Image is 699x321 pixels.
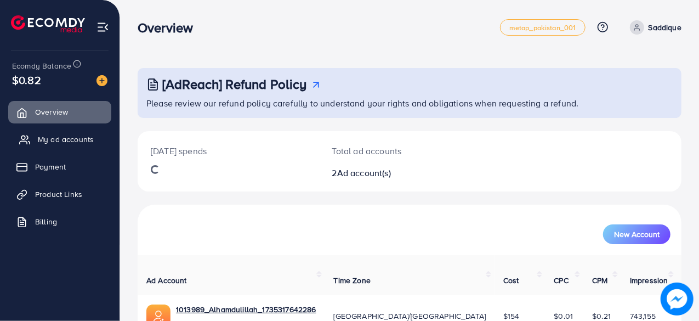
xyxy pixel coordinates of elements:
[146,97,675,110] p: Please review our refund policy carefully to understand your rights and obligations when requesti...
[332,168,442,178] h2: 2
[337,167,391,179] span: Ad account(s)
[509,24,576,31] span: metap_pakistan_001
[138,20,202,36] h3: Overview
[162,76,307,92] h3: [AdReach] Refund Policy
[503,275,519,286] span: Cost
[8,211,111,233] a: Billing
[35,106,68,117] span: Overview
[35,216,57,227] span: Billing
[146,275,187,286] span: Ad Account
[332,144,442,157] p: Total ad accounts
[8,128,111,150] a: My ad accounts
[12,72,41,88] span: $0.82
[11,15,85,32] img: logo
[38,134,94,145] span: My ad accounts
[151,144,306,157] p: [DATE] spends
[8,183,111,205] a: Product Links
[35,161,66,172] span: Payment
[96,21,109,33] img: menu
[554,275,569,286] span: CPC
[35,189,82,200] span: Product Links
[8,156,111,178] a: Payment
[603,224,670,244] button: New Account
[626,20,681,35] a: Saddique
[8,101,111,123] a: Overview
[614,230,660,238] span: New Account
[630,275,668,286] span: Impression
[500,19,586,36] a: metap_pakistan_001
[12,60,71,71] span: Ecomdy Balance
[96,75,107,86] img: image
[334,275,371,286] span: Time Zone
[176,304,316,315] a: 1013989_Alhamdulillah_1735317642286
[649,21,681,34] p: Saddique
[592,275,607,286] span: CPM
[661,283,694,316] img: image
